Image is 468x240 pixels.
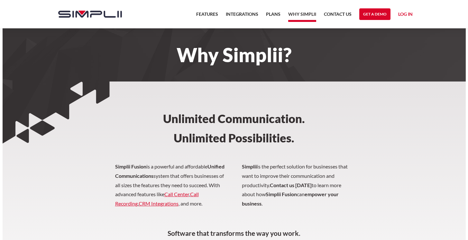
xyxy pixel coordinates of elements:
strong: Unified Communications [115,163,225,179]
strong: Software that transforms the way you work. [168,229,300,237]
strong: Simplii [242,163,257,169]
a: Features [196,10,218,22]
a: CRM Integrations [139,200,179,206]
a: Contact US [324,10,352,22]
strong: Simplii Fusion [115,163,146,169]
strong: Simplii Fusion [266,191,297,197]
a: Why Simplii [288,10,316,22]
strong: Contact us [DATE] [270,182,312,188]
img: Simplii [58,11,122,18]
a: Get a Demo [359,8,390,20]
p: is a powerful and affordable system that offers businesses of all sizes the features they need to... [115,162,353,218]
a: Plans [266,10,280,22]
a: Log in [398,10,413,20]
a: Integrations [226,10,258,22]
h3: Unlimited Communication. ‍ Unlimited Possibilities. [134,82,335,162]
a: Call Center [164,191,189,197]
h1: Why Simplii? [52,48,417,62]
